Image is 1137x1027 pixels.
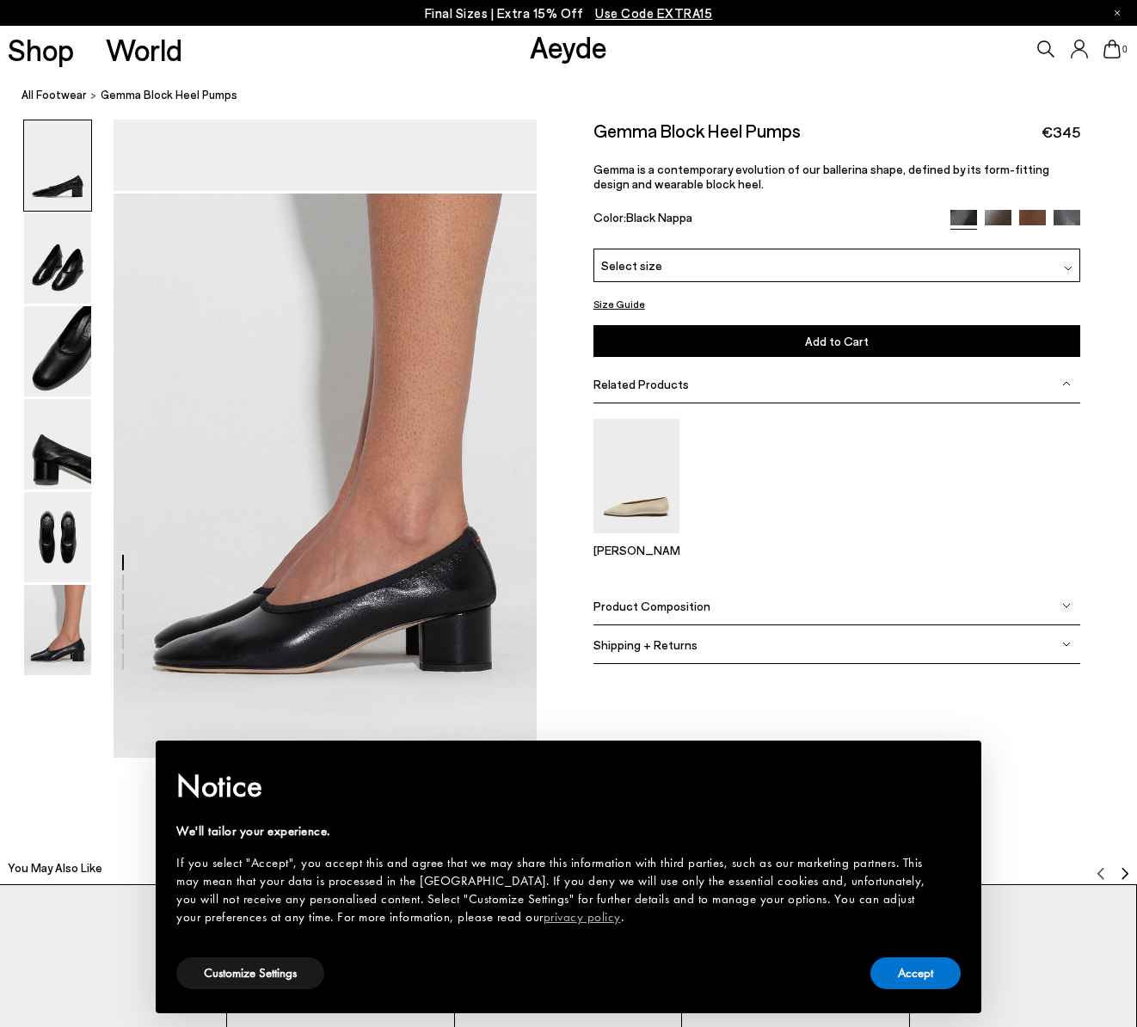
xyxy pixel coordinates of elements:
[8,859,102,876] h2: You May Also Like
[593,292,645,314] button: Size Guide
[593,419,679,533] img: Kirsten Ballet Flats
[1062,640,1071,649] img: svg%3E
[933,746,974,787] button: Close this notice
[22,72,1137,120] nav: breadcrumb
[805,334,869,348] span: Add to Cart
[593,210,935,230] div: Color:
[1121,45,1129,54] span: 0
[1094,867,1108,881] img: svg%3E
[425,3,713,24] p: Final Sizes | Extra 15% Off
[1062,601,1071,610] img: svg%3E
[593,543,679,557] p: [PERSON_NAME]
[24,585,91,675] img: Gemma Block Heel Pumps - Image 6
[24,120,91,211] img: Gemma Block Heel Pumps - Image 1
[530,28,607,65] a: Aeyde
[593,521,679,557] a: Kirsten Ballet Flats [PERSON_NAME]
[101,86,237,104] span: Gemma Block Heel Pumps
[24,306,91,397] img: Gemma Block Heel Pumps - Image 3
[1064,264,1072,273] img: svg%3E
[1103,40,1121,58] a: 0
[176,957,324,989] button: Customize Settings
[176,822,933,840] div: We'll tailor your experience.
[1118,855,1132,881] button: Next slide
[24,399,91,489] img: Gemma Block Heel Pumps - Image 4
[24,213,91,304] img: Gemma Block Heel Pumps - Image 2
[8,34,74,65] a: Shop
[593,162,1080,191] p: Gemma is a contemporary evolution of our ballerina shape, defined by its form-fitting design and ...
[601,256,662,274] span: Select size
[593,325,1080,357] button: Add to Cart
[626,210,692,224] span: Black Nappa
[544,908,621,926] a: privacy policy
[949,753,960,779] span: ×
[1118,867,1132,881] img: svg%3E
[176,854,933,926] div: If you select "Accept", you accept this and agree that we may share this information with third p...
[176,764,933,809] h2: Notice
[1062,379,1071,388] img: svg%3E
[22,86,87,104] a: All Footwear
[24,492,91,582] img: Gemma Block Heel Pumps - Image 5
[1042,121,1080,143] span: €345
[1094,855,1108,881] button: Previous slide
[593,599,710,613] span: Product Composition
[593,637,698,652] span: Shipping + Returns
[593,120,801,141] h2: Gemma Block Heel Pumps
[595,5,712,21] span: Navigate to /collections/ss25-final-sizes
[593,377,689,391] span: Related Products
[106,34,182,65] a: World
[870,957,961,989] button: Accept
